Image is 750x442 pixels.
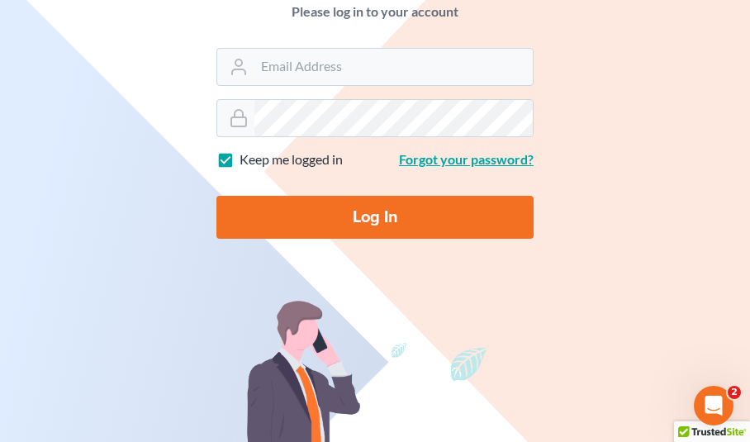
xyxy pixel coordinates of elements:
span: 2 [728,386,741,399]
label: Keep me logged in [240,150,343,169]
input: Email Address [254,49,533,85]
input: Log In [216,196,534,239]
p: Please log in to your account [216,2,534,21]
iframe: Intercom live chat [694,386,733,425]
a: Forgot your password? [399,151,534,167]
